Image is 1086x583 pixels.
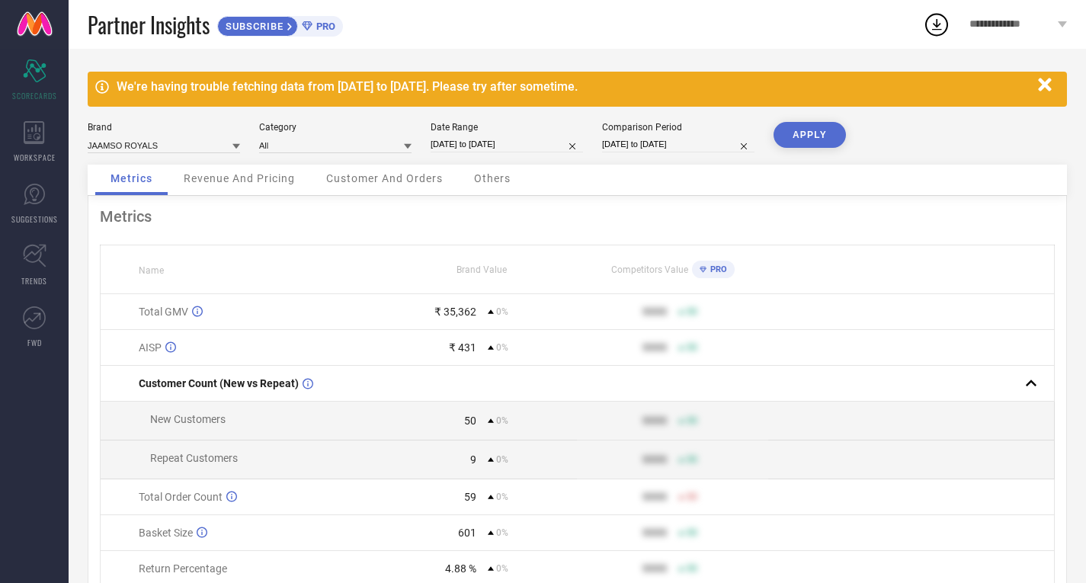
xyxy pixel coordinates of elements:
span: 50 [687,563,697,574]
span: SUBSCRIBE [218,21,287,32]
span: Customer And Orders [326,172,443,184]
span: PRO [706,264,727,274]
div: Metrics [100,207,1055,226]
span: Revenue And Pricing [184,172,295,184]
span: 0% [496,415,508,426]
span: 0% [496,342,508,353]
span: Partner Insights [88,9,210,40]
input: Select comparison period [602,136,754,152]
span: PRO [312,21,335,32]
button: APPLY [774,122,846,148]
div: Brand [88,122,240,133]
span: Brand Value [457,264,507,275]
div: 9999 [642,341,667,354]
div: 9 [470,453,476,466]
div: 59 [464,491,476,503]
div: Open download list [923,11,950,38]
div: Category [259,122,412,133]
span: 50 [687,415,697,426]
div: 9999 [642,562,667,575]
div: 9999 [642,306,667,318]
div: ₹ 431 [449,341,476,354]
span: 0% [496,454,508,465]
div: Date Range [431,122,583,133]
span: 0% [496,563,508,574]
input: Select date range [431,136,583,152]
div: 50 [464,415,476,427]
span: Name [139,265,164,276]
span: 50 [687,454,697,465]
div: We're having trouble fetching data from [DATE] to [DATE]. Please try after sometime. [117,79,1030,94]
span: Customer Count (New vs Repeat) [139,377,299,389]
span: Basket Size [139,527,193,539]
span: Total GMV [139,306,188,318]
span: Repeat Customers [150,452,238,464]
span: SCORECARDS [12,90,57,101]
span: Competitors Value [611,264,688,275]
div: 9999 [642,491,667,503]
span: 50 [687,527,697,538]
div: 4.88 % [445,562,476,575]
span: Others [474,172,511,184]
span: FWD [27,337,42,348]
span: TRENDS [21,275,47,287]
span: 0% [496,492,508,502]
div: 601 [458,527,476,539]
span: Total Order Count [139,491,223,503]
span: New Customers [150,413,226,425]
span: 50 [687,342,697,353]
div: 9999 [642,415,667,427]
span: Metrics [111,172,152,184]
div: Comparison Period [602,122,754,133]
span: WORKSPACE [14,152,56,163]
span: AISP [139,341,162,354]
div: 9999 [642,527,667,539]
span: SUGGESTIONS [11,213,58,225]
div: 9999 [642,453,667,466]
a: SUBSCRIBEPRO [217,12,343,37]
span: 0% [496,527,508,538]
span: 0% [496,306,508,317]
span: 50 [687,492,697,502]
div: ₹ 35,362 [434,306,476,318]
span: Return Percentage [139,562,227,575]
span: 50 [687,306,697,317]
